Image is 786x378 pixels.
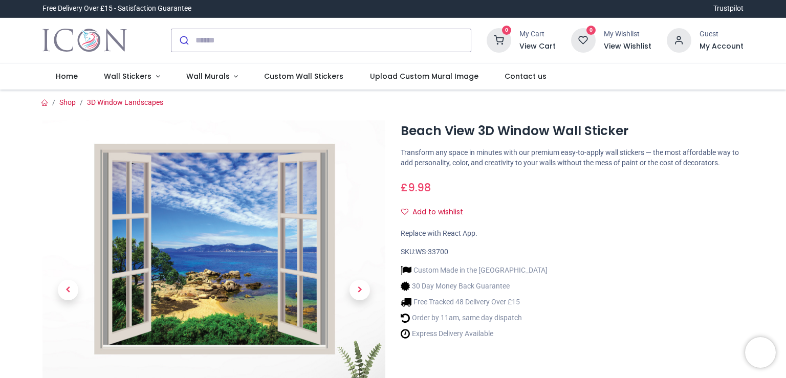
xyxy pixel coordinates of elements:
[713,4,744,14] a: Trustpilot
[87,98,163,106] a: 3D Window Landscapes
[173,63,251,90] a: Wall Murals
[401,148,744,168] p: Transform any space in minutes with our premium easy-to-apply wall stickers — the most affordable...
[56,71,78,81] span: Home
[401,313,548,323] li: Order by 11am, same day dispatch
[408,180,431,195] span: 9.98
[42,26,127,55] a: Logo of Icon Wall Stickers
[59,98,76,106] a: Shop
[370,71,478,81] span: Upload Custom Mural Image
[401,208,408,215] i: Add to wishlist
[700,41,744,52] a: My Account
[700,29,744,39] div: Guest
[519,41,556,52] a: View Cart
[487,35,511,43] a: 0
[519,29,556,39] div: My Cart
[42,4,191,14] div: Free Delivery Over £15 - Satisfaction Guarantee
[586,26,596,35] sup: 0
[401,204,472,221] button: Add to wishlistAdd to wishlist
[401,247,744,257] div: SKU:
[58,280,78,300] span: Previous
[571,35,596,43] a: 0
[604,29,651,39] div: My Wishlist
[104,71,151,81] span: Wall Stickers
[401,328,548,339] li: Express Delivery Available
[604,41,651,52] a: View Wishlist
[91,63,173,90] a: Wall Stickers
[416,248,448,256] span: WS-33700
[401,229,744,239] div: Replace with React App.
[42,26,127,55] img: Icon Wall Stickers
[171,29,195,52] button: Submit
[264,71,343,81] span: Custom Wall Stickers
[401,281,548,292] li: 30 Day Money Back Guarantee
[745,337,776,368] iframe: Brevo live chat
[502,26,512,35] sup: 0
[350,280,370,300] span: Next
[401,122,744,140] h1: Beach View 3D Window Wall Sticker
[401,265,548,276] li: Custom Made in the [GEOGRAPHIC_DATA]
[186,71,230,81] span: Wall Murals
[401,297,548,307] li: Free Tracked 48 Delivery Over £15
[401,180,431,195] span: £
[505,71,547,81] span: Contact us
